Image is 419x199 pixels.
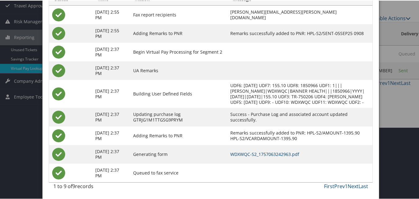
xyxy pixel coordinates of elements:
[227,107,372,126] td: Success - Purchase Log and associated account updated successfully.
[92,144,130,163] td: [DATE] 2:37 PM
[92,79,130,107] td: [DATE] 2:37 PM
[130,126,227,144] td: Adding Remarks to PNR
[227,24,372,42] td: Remarks successfully added to PNR: HPL-S2/SENT-05SEP25 0908
[358,182,368,189] a: Last
[345,182,348,189] a: 1
[227,126,372,144] td: Remarks successfully added to PNR: HPL-S2/AMOUNT-1395.90 HPL-S2/VCARDAMOUNT-1395.90
[92,61,130,79] td: [DATE] 2:37 PM
[72,182,75,189] span: 9
[130,42,227,61] td: Begin Virtual Pay Processing for Segment 2
[130,163,227,182] td: Queued to fax service
[130,79,227,107] td: Building User Defined Fields
[130,5,227,24] td: Fax report recipients
[230,151,299,157] a: WDXWQC-S2_1757063242963.pdf
[334,182,345,189] a: Prev
[130,24,227,42] td: Adding Remarks to PNR
[227,5,372,24] td: [PERSON_NAME][EMAIL_ADDRESS][PERSON_NAME][DOMAIN_NAME]
[348,182,358,189] a: Next
[130,61,227,79] td: UA Remarks
[53,182,125,192] div: 1 to 9 of records
[92,42,130,61] td: [DATE] 2:37 PM
[92,24,130,42] td: [DATE] 2:55 PM
[130,144,227,163] td: Generating form
[92,163,130,182] td: [DATE] 2:37 PM
[92,126,130,144] td: [DATE] 2:37 PM
[92,5,130,24] td: [DATE] 2:55 PM
[130,107,227,126] td: Updating purchase log GTRJG1M1TTGSG9PRYM
[324,182,334,189] a: First
[92,107,130,126] td: [DATE] 2:37 PM
[227,79,372,107] td: UDF6: [DATE] UDF7: 155.10 UDF8: 1850966 UDF1: 1|||[PERSON_NAME]|WDXWQC|BANNER HEALTH|||1850966|YY...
